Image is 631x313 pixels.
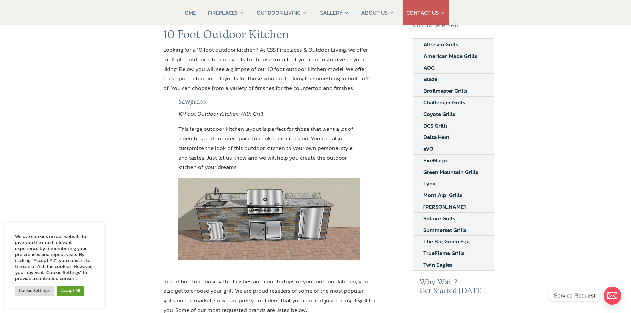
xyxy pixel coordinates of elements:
[413,39,468,50] a: Alfresco Grills
[413,201,476,212] a: [PERSON_NAME]
[57,286,84,296] a: Accept All
[413,131,459,143] a: Delta Heat
[413,224,477,235] a: Summerset Grills
[178,178,360,260] img: 10 foot outdoor kitchen layouts jacksonville ormond beach
[413,62,445,73] a: AOG
[413,143,443,154] a: eVO
[604,287,621,305] a: Email
[413,97,475,108] a: Challenger Grills
[413,85,478,96] a: Broilmaster Grills
[413,189,472,201] a: Mont Alpi Grills
[413,259,463,270] a: Twin Eagles
[413,236,480,247] a: The Big Green Egg
[163,28,376,45] h1: 10 Foot Outdoor Kitchen
[413,108,465,120] a: Coyote Grills
[419,278,488,299] h2: Why Wait? Get Started [DATE]!
[178,124,360,178] p: This large outdoor kitchen layout is perfect for those that want a lot of amenities and counter s...
[413,155,458,166] a: FireMagic
[178,109,263,118] em: 10 Foot Outdoor Kitchen With Grill
[413,213,465,224] a: Solaire Grills
[15,234,94,281] div: We use cookies on our website to give you the most relevant experience by remembering your prefer...
[163,45,376,93] p: Looking for a 10 foot outdoor kitchen? At CSS Fireplaces & Outdoor Living, we offer multiple outd...
[413,50,487,62] a: American Made Grills
[413,21,495,33] h2: Grills We Sell
[413,178,446,189] a: Lynx
[178,98,206,105] span: Sawgrass
[15,286,54,296] a: Cookie Settings
[413,74,447,85] a: Blaze
[413,166,488,178] a: Green Mountain Grills
[413,247,475,259] a: TrueFlame Grills
[413,120,458,131] a: DCS Grills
